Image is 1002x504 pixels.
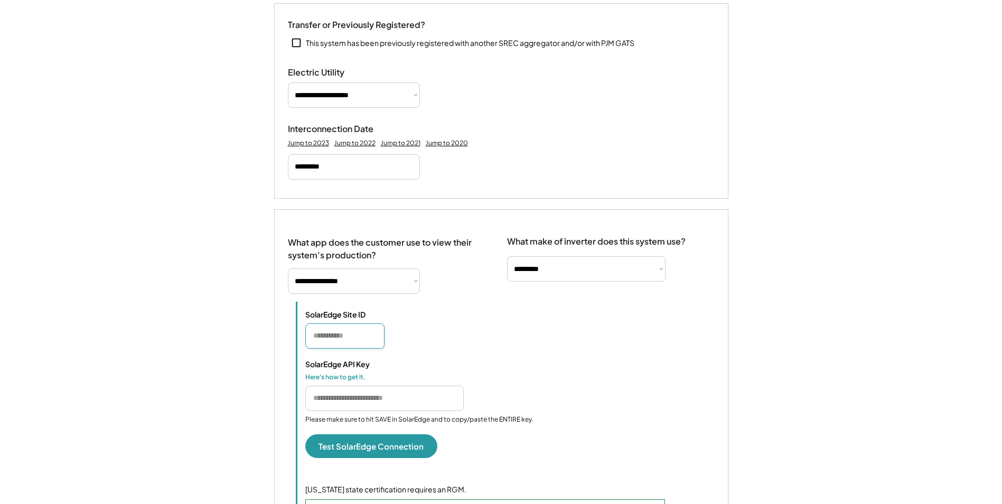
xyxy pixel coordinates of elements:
div: Here's how to get it. [305,373,411,381]
div: Jump to 2020 [426,139,468,147]
div: [US_STATE] state certification requires an RGM. [305,484,715,495]
div: Jump to 2021 [381,139,420,147]
div: Transfer or Previously Registered? [288,20,425,31]
div: SolarEdge Site ID [305,310,411,319]
div: Interconnection Date [288,124,394,135]
div: SolarEdge API Key [305,359,411,369]
div: What make of inverter does this system use? [507,226,686,249]
div: Jump to 2022 [334,139,376,147]
div: Jump to 2023 [288,139,329,147]
div: This system has been previously registered with another SREC aggregator and/or with PJM GATS [306,38,634,49]
div: What app does the customer use to view their system's production? [288,226,486,262]
div: Please make sure to hit SAVE in SolarEdge and to copy/paste the ENTIRE key. [305,415,533,424]
div: Electric Utility [288,67,394,78]
button: Test SolarEdge Connection [305,434,437,458]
